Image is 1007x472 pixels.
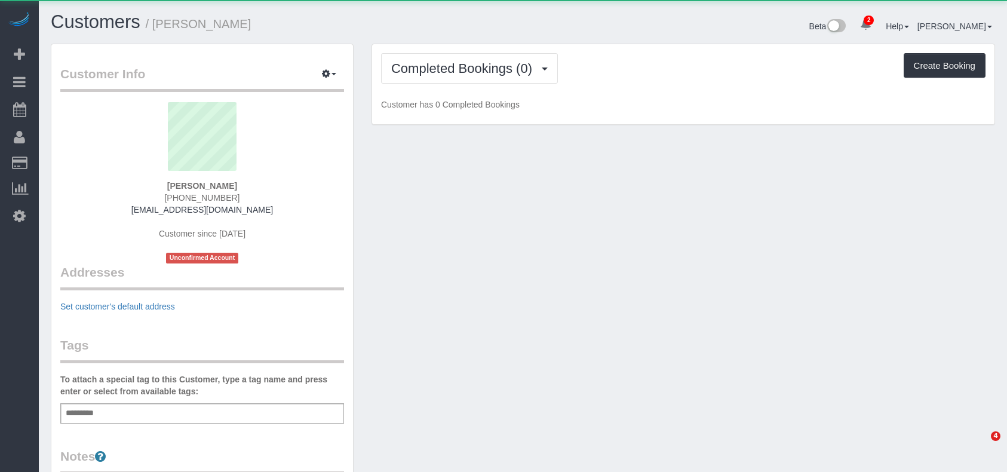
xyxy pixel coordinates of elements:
[966,431,995,460] iframe: Intercom live chat
[167,181,237,191] strong: [PERSON_NAME]
[826,19,846,35] img: New interface
[391,61,538,76] span: Completed Bookings (0)
[164,193,240,203] span: [PHONE_NUMBER]
[886,22,909,31] a: Help
[60,65,344,92] legend: Customer Info
[381,53,558,84] button: Completed Bookings (0)
[7,12,31,29] img: Automaid Logo
[991,431,1000,441] span: 4
[60,373,344,397] label: To attach a special tag to this Customer, type a tag name and press enter or select from availabl...
[381,99,985,111] p: Customer has 0 Completed Bookings
[131,205,273,214] a: [EMAIL_ADDRESS][DOMAIN_NAME]
[51,11,140,32] a: Customers
[166,253,239,263] span: Unconfirmed Account
[864,16,874,25] span: 2
[159,229,245,238] span: Customer since [DATE]
[146,17,251,30] small: / [PERSON_NAME]
[809,22,846,31] a: Beta
[60,302,175,311] a: Set customer's default address
[854,12,877,38] a: 2
[904,53,985,78] button: Create Booking
[917,22,992,31] a: [PERSON_NAME]
[60,336,344,363] legend: Tags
